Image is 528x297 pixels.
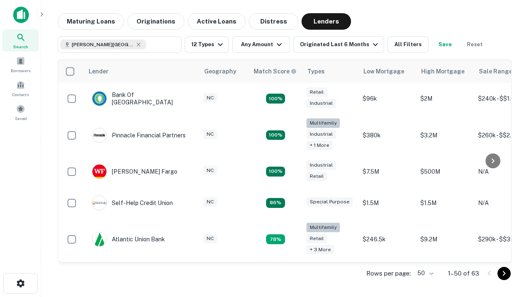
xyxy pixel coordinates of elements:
[462,36,488,53] button: Reset
[306,87,327,97] div: Retail
[92,165,106,179] img: picture
[266,94,285,104] div: Matching Properties: 15, hasApolloMatch: undefined
[2,77,39,99] a: Contacts
[302,13,351,30] button: Lenders
[358,219,416,260] td: $246.5k
[358,114,416,156] td: $380k
[416,156,474,187] td: $500M
[92,128,186,143] div: Pinnacle Financial Partners
[448,269,479,278] p: 1–50 of 63
[416,114,474,156] td: $3.2M
[306,141,332,150] div: + 1 more
[199,60,249,83] th: Geography
[185,36,229,53] button: 12 Types
[306,118,340,128] div: Multifamily
[84,60,199,83] th: Lender
[203,166,217,175] div: NC
[302,60,358,83] th: Types
[15,115,27,122] span: Saved
[266,130,285,140] div: Matching Properties: 23, hasApolloMatch: undefined
[12,91,29,98] span: Contacts
[432,36,458,53] button: Save your search to get updates of matches that match your search criteria.
[266,167,285,177] div: Matching Properties: 14, hasApolloMatch: undefined
[232,36,290,53] button: Any Amount
[92,196,173,210] div: Self-help Credit Union
[13,7,29,23] img: capitalize-icon.png
[188,13,245,30] button: Active Loans
[306,234,327,243] div: Retail
[203,197,217,207] div: NC
[127,13,184,30] button: Originations
[306,160,336,170] div: Industrial
[358,83,416,114] td: $96k
[72,41,134,48] span: [PERSON_NAME][GEOGRAPHIC_DATA], [GEOGRAPHIC_DATA]
[358,156,416,187] td: $7.5M
[92,91,191,106] div: Bank Of [GEOGRAPHIC_DATA]
[203,130,217,139] div: NC
[89,66,108,76] div: Lender
[487,205,528,244] iframe: Chat Widget
[92,92,106,106] img: picture
[13,43,28,50] span: Search
[416,83,474,114] td: $2M
[203,93,217,103] div: NC
[92,196,106,210] img: picture
[366,269,411,278] p: Rows per page:
[306,172,327,181] div: Retail
[254,67,297,76] div: Capitalize uses an advanced AI algorithm to match your search with the best lender. The match sco...
[416,219,474,260] td: $9.2M
[92,232,106,246] img: picture
[416,60,474,83] th: High Mortgage
[306,223,340,232] div: Multifamily
[2,101,39,123] a: Saved
[2,29,39,52] a: Search
[306,245,334,255] div: + 3 more
[414,267,435,279] div: 50
[306,130,336,139] div: Industrial
[300,40,380,49] div: Originated Last 6 Months
[306,99,336,108] div: Industrial
[92,232,165,247] div: Atlantic Union Bank
[497,267,511,280] button: Go to next page
[358,187,416,219] td: $1.5M
[254,67,295,76] h6: Match Score
[421,66,464,76] div: High Mortgage
[249,60,302,83] th: Capitalize uses an advanced AI algorithm to match your search with the best lender. The match sco...
[416,187,474,219] td: $1.5M
[249,13,298,30] button: Distress
[479,66,512,76] div: Sale Range
[363,66,404,76] div: Low Mortgage
[266,198,285,208] div: Matching Properties: 11, hasApolloMatch: undefined
[203,234,217,243] div: NC
[2,53,39,75] a: Borrowers
[266,234,285,244] div: Matching Properties: 10, hasApolloMatch: undefined
[306,197,353,207] div: Special Purpose
[307,66,325,76] div: Types
[204,66,236,76] div: Geography
[358,60,416,83] th: Low Mortgage
[387,36,429,53] button: All Filters
[293,36,384,53] button: Originated Last 6 Months
[11,67,31,74] span: Borrowers
[58,13,124,30] button: Maturing Loans
[92,164,177,179] div: [PERSON_NAME] Fargo
[92,128,106,142] img: picture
